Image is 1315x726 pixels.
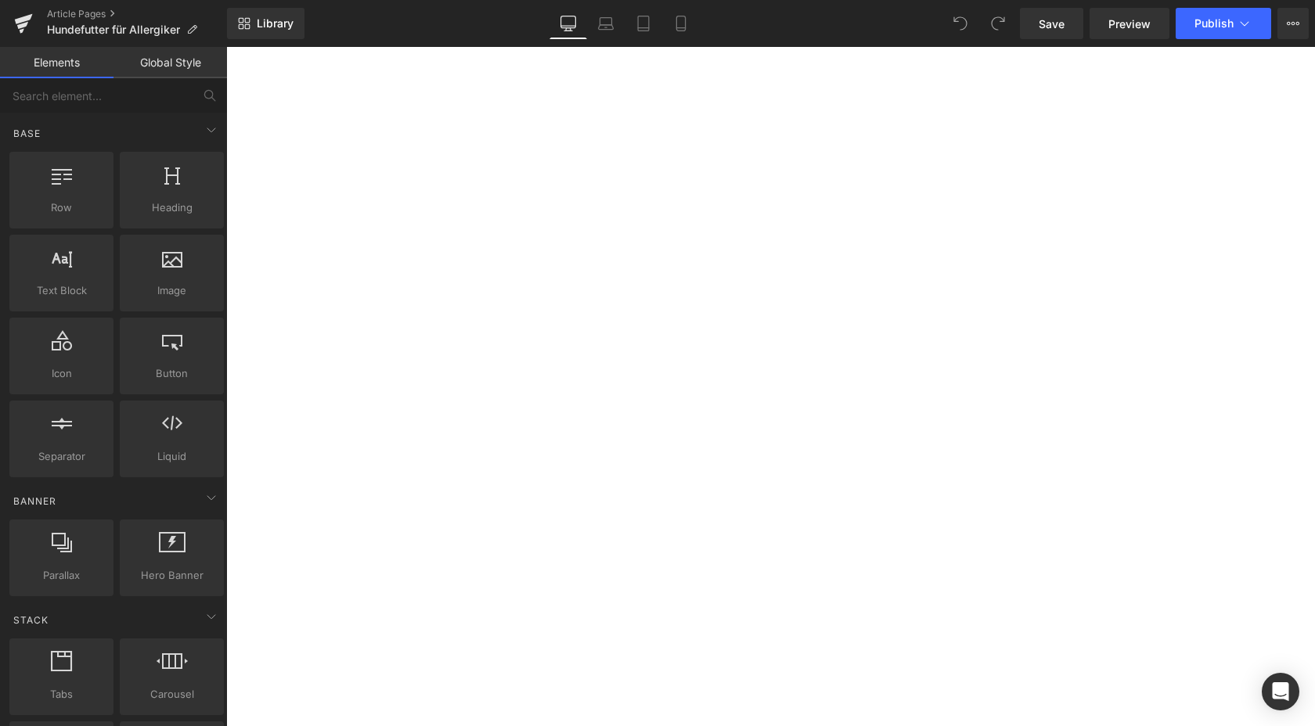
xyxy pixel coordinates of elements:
[14,567,109,584] span: Parallax
[124,365,219,382] span: Button
[12,126,42,141] span: Base
[124,448,219,465] span: Liquid
[14,686,109,703] span: Tabs
[1176,8,1271,39] button: Publish
[14,448,109,465] span: Separator
[1039,16,1065,32] span: Save
[662,8,700,39] a: Mobile
[47,8,227,20] a: Article Pages
[982,8,1014,39] button: Redo
[14,282,109,299] span: Text Block
[124,686,219,703] span: Carousel
[12,494,58,509] span: Banner
[124,567,219,584] span: Hero Banner
[549,8,587,39] a: Desktop
[1194,17,1234,30] span: Publish
[124,199,219,216] span: Heading
[945,8,976,39] button: Undo
[14,365,109,382] span: Icon
[1108,16,1151,32] span: Preview
[587,8,625,39] a: Laptop
[14,199,109,216] span: Row
[113,47,227,78] a: Global Style
[257,16,294,31] span: Library
[1277,8,1309,39] button: More
[47,23,180,36] span: Hundefutter für Allergiker
[1262,673,1299,710] div: Open Intercom Messenger
[625,8,662,39] a: Tablet
[124,282,219,299] span: Image
[12,613,50,627] span: Stack
[1090,8,1169,39] a: Preview
[227,8,304,39] a: New Library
